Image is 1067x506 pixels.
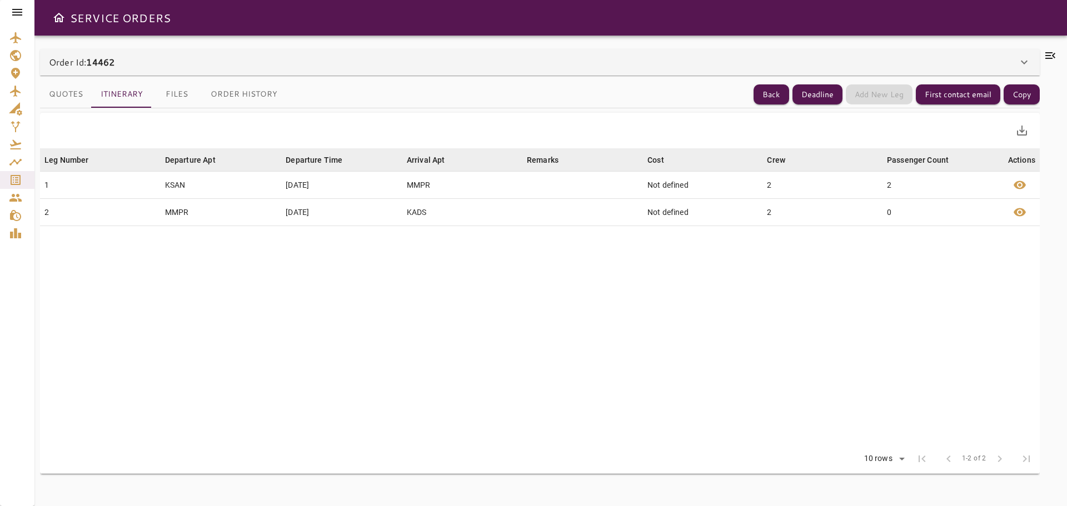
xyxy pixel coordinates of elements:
[407,153,445,167] div: Arrival Apt
[643,199,762,226] td: Not defined
[935,445,962,472] span: Previous Page
[286,153,357,167] span: Departure Time
[1013,445,1040,472] span: Last Page
[402,199,522,226] td: KADS
[40,49,1040,76] div: Order Id:14462
[402,172,522,199] td: MMPR
[754,84,789,105] button: Back
[762,199,882,226] td: 2
[70,9,171,27] h6: SERVICE ORDERS
[407,153,460,167] span: Arrival Apt
[40,172,161,199] td: 1
[1009,117,1035,144] button: Export
[527,153,573,167] span: Remarks
[887,153,963,167] span: Passenger Count
[92,81,152,108] button: Itinerary
[792,84,842,105] button: Deadline
[40,81,92,108] button: Quotes
[1015,124,1029,137] span: save_alt
[281,199,402,226] td: [DATE]
[281,172,402,199] td: [DATE]
[44,153,89,167] div: Leg Number
[1006,172,1033,198] button: Details
[916,84,1000,105] button: First contact email
[861,454,895,463] div: 10 rows
[643,172,762,199] td: Not defined
[767,153,785,167] div: Crew
[44,153,103,167] span: Leg Number
[762,172,882,199] td: 2
[882,172,1004,199] td: 2
[767,153,800,167] span: Crew
[887,153,949,167] div: Passenger Count
[962,453,986,464] span: 1-2 of 2
[161,172,282,199] td: KSAN
[986,445,1013,472] span: Next Page
[527,153,559,167] div: Remarks
[165,153,230,167] span: Departure Apt
[165,153,216,167] div: Departure Apt
[1006,199,1033,226] button: Details
[40,81,286,108] div: basic tabs example
[1004,84,1040,105] button: Copy
[647,153,664,167] div: Cost
[202,81,286,108] button: Order History
[86,56,114,68] b: 14462
[882,199,1004,226] td: 0
[48,7,70,29] button: Open drawer
[647,153,679,167] span: Cost
[161,199,282,226] td: MMPR
[49,56,114,69] p: Order Id:
[909,445,935,472] span: First Page
[40,199,161,226] td: 2
[857,450,909,467] div: 10 rows
[286,153,342,167] div: Departure Time
[152,81,202,108] button: Files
